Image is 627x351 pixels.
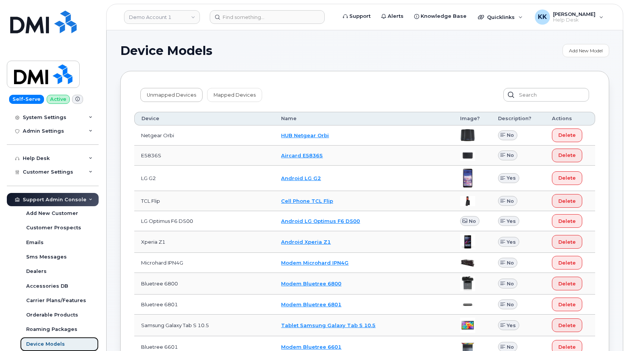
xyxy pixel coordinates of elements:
[558,218,576,225] span: Delete
[552,235,582,249] button: Delete
[281,132,329,138] a: HUB Netgear Orbi
[460,234,475,249] img: image20231002-4137094-rxixnz.jpeg
[563,44,609,57] a: Add New Model
[507,197,514,205] span: No
[552,214,582,228] button: Delete
[134,166,274,191] td: LG G2
[552,194,582,208] button: Delete
[507,301,514,308] span: No
[134,295,274,315] td: Bluetree 6801
[507,343,514,351] span: No
[281,198,333,204] a: Cell Phone TCL Flip
[134,125,274,146] td: Netgear Orbi
[558,152,576,159] span: Delete
[552,318,582,332] button: Delete
[558,301,576,308] span: Delete
[134,146,274,166] td: E5836S
[545,112,595,125] th: Actions
[460,276,475,291] img: image20231002-4137094-8a63mw.jpeg
[140,88,203,102] a: Unmapped Devices
[281,175,321,181] a: Android LG G2
[134,211,274,231] td: LG Optimus F6 D500
[552,298,582,311] button: Delete
[281,301,341,307] a: Modem Bluetree 6801
[460,258,475,268] img: image20231002-4137094-1lb3fl4.jpeg
[281,152,323,158] a: Aircard E5836S
[507,259,514,266] span: No
[558,259,576,266] span: Delete
[460,196,475,206] img: image20231002-4137094-88okhv.jpeg
[460,150,475,160] img: image20231002-4137094-567khy.jpeg
[281,322,376,328] a: Tablet Samsung Galaxy Tab S 10.5
[134,273,274,295] td: Bluetree 6800
[469,218,476,225] span: No
[552,149,582,162] button: Delete
[491,112,545,125] th: Description?
[460,129,475,141] img: image20231002-4137094-ugjnjr.jpeg
[207,88,262,102] a: Mapped Devices
[134,112,274,125] th: Device
[507,322,516,329] span: Yes
[552,277,582,290] button: Delete
[558,238,576,246] span: Delete
[507,152,514,159] span: No
[507,218,516,225] span: Yes
[453,112,491,125] th: Image?
[558,280,576,287] span: Delete
[558,322,576,329] span: Delete
[134,191,274,211] td: TCL Flip
[552,256,582,270] button: Delete
[120,45,212,56] span: Device Models
[134,253,274,273] td: Microhard IPN4G
[281,280,341,287] a: Modem Bluetree 6800
[503,88,589,102] input: Search
[460,299,475,310] img: image20231002-4137094-1md6p5u.jpeg
[558,343,576,351] span: Delete
[507,174,516,182] span: Yes
[460,318,475,333] img: image20231002-4137094-1roxo0z.jpeg
[558,197,576,205] span: Delete
[558,174,576,182] span: Delete
[507,132,514,139] span: No
[507,238,516,246] span: Yes
[552,171,582,185] button: Delete
[281,344,341,350] a: Modem Bluetree 6601
[281,239,331,245] a: Android Xperia Z1
[281,260,349,266] a: Modem Microhard IPN4G
[274,112,453,125] th: Name
[558,132,576,139] span: Delete
[134,315,274,336] td: Samsung Galaxy Tab S 10.5
[507,280,514,287] span: No
[460,169,475,188] img: image20231002-4137094-6mbmwn.jpeg
[281,218,360,224] a: Android LG Optimus F6 D500
[134,231,274,253] td: Xperia Z1
[552,128,582,142] button: Delete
